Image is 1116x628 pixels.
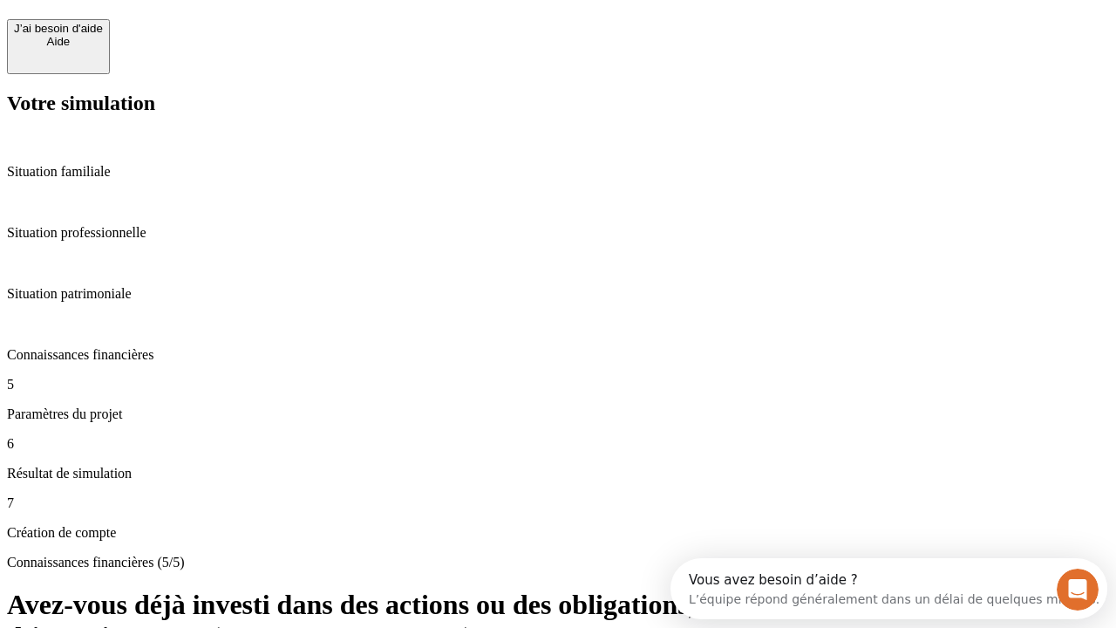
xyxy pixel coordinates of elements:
[7,19,110,74] button: J’ai besoin d'aideAide
[7,495,1109,511] p: 7
[7,525,1109,541] p: Création de compte
[7,555,1109,570] p: Connaissances financières (5/5)
[14,22,103,35] div: J’ai besoin d'aide
[7,466,1109,481] p: Résultat de simulation
[7,286,1109,302] p: Situation patrimoniale
[670,558,1107,619] iframe: Intercom live chat discovery launcher
[7,347,1109,363] p: Connaissances financières
[18,15,429,29] div: Vous avez besoin d’aide ?
[7,377,1109,392] p: 5
[7,225,1109,241] p: Situation professionnelle
[14,35,103,48] div: Aide
[7,7,480,55] div: Ouvrir le Messenger Intercom
[18,29,429,47] div: L’équipe répond généralement dans un délai de quelques minutes.
[7,164,1109,180] p: Situation familiale
[1057,569,1099,611] iframe: Intercom live chat
[7,92,1109,115] h2: Votre simulation
[7,436,1109,452] p: 6
[7,406,1109,422] p: Paramètres du projet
